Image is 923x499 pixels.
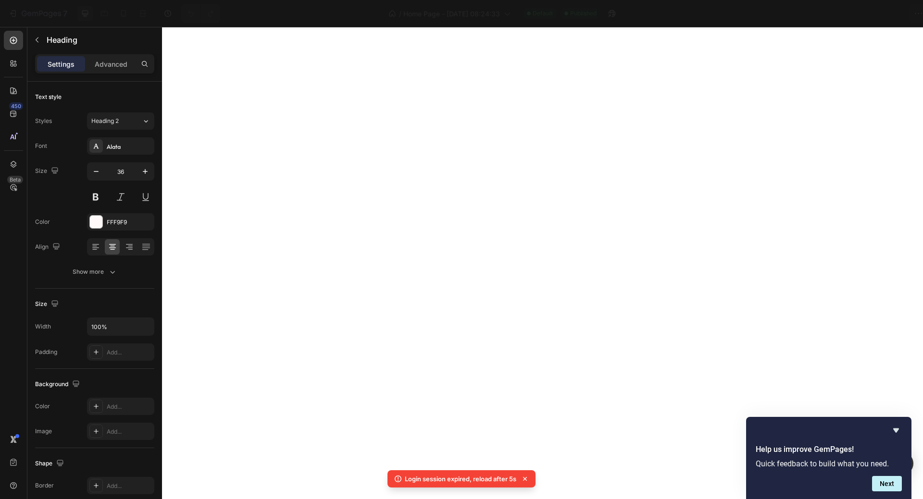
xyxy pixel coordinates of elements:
div: Background [35,378,82,391]
div: Border [35,481,54,490]
span: Save [832,10,848,18]
p: Login session expired, reload after 5s [405,474,516,484]
p: Heading [47,34,150,46]
p: Advanced [95,59,127,69]
span: Home Page - [DATE] 08:24:33 [403,9,500,19]
span: Published [570,9,597,18]
div: FFF9F9 [107,218,152,227]
iframe: Design area [162,27,923,499]
div: Padding [35,348,57,356]
div: Alata [107,142,152,151]
button: Save [823,4,855,23]
button: Heading 2 [87,112,154,130]
div: Publish [867,9,891,19]
div: Add... [107,348,152,357]
div: Size [35,165,61,178]
div: Color [35,402,50,411]
p: Quick feedback to build what you need. [756,459,902,468]
div: Color [35,218,50,226]
div: Help us improve GemPages! [756,425,902,491]
div: Image [35,427,52,436]
div: 450 [9,102,23,110]
button: Publish [859,4,899,23]
button: Hide survey [890,425,902,436]
div: Show more [73,267,117,277]
button: Next question [872,476,902,491]
span: Heading 2 [91,117,119,125]
button: Show more [35,263,154,280]
div: Font [35,142,47,150]
div: Add... [107,482,152,490]
div: Beta [7,176,23,183]
div: Styles [35,117,52,125]
span: / [399,9,401,19]
div: Align [35,241,62,254]
input: Auto [87,318,154,335]
div: Undo/Redo [181,4,220,23]
button: 7 [4,4,72,23]
div: Shape [35,457,66,470]
span: Default [533,9,553,18]
div: Size [35,298,61,311]
div: Add... [107,402,152,411]
div: Text style [35,93,62,101]
div: Width [35,322,51,331]
div: Add... [107,427,152,436]
p: 7 [63,8,67,19]
p: Settings [48,59,75,69]
h2: Help us improve GemPages! [756,444,902,455]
